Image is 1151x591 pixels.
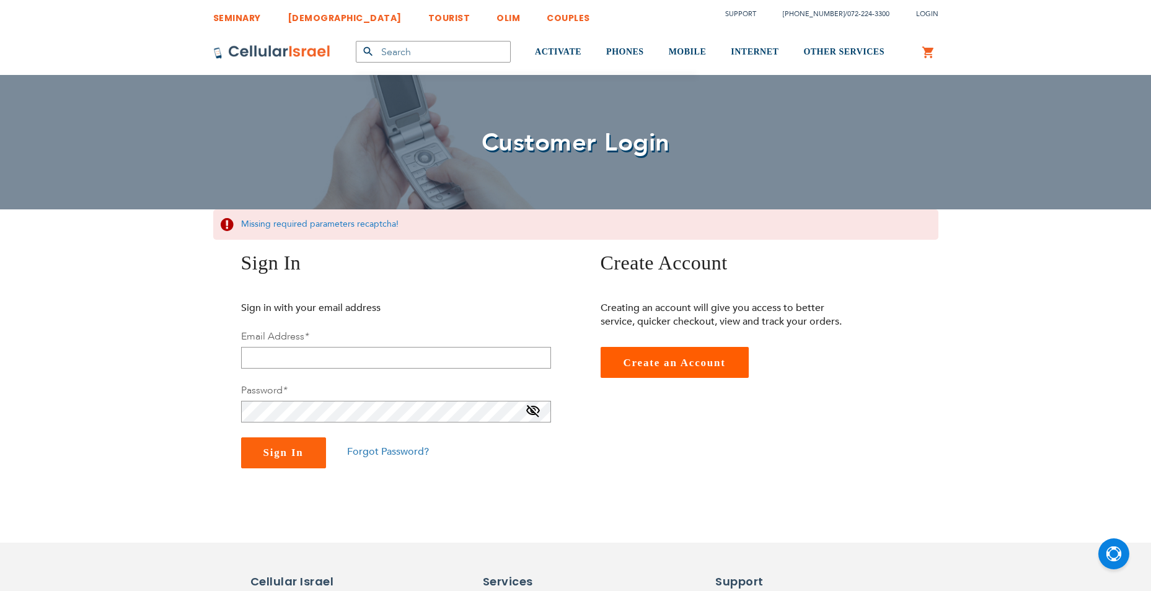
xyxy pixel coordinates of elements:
a: Forgot Password? [347,445,429,458]
img: Cellular Israel Logo [213,45,331,59]
span: Create Account [601,252,728,274]
button: Sign In [241,437,326,468]
span: OTHER SERVICES [803,47,884,56]
span: Login [916,9,938,19]
h6: Services [483,574,588,590]
a: OTHER SERVICES [803,29,884,76]
p: Sign in with your email address [241,301,492,315]
span: ACTIVATE [535,47,581,56]
span: Customer Login [482,126,670,160]
a: TOURIST [428,3,470,26]
input: Email [241,347,551,369]
li: / [770,5,889,23]
a: Create an Account [601,347,749,378]
span: MOBILE [669,47,707,56]
a: 072-224-3300 [847,9,889,19]
input: Search [356,41,511,63]
a: SEMINARY [213,3,261,26]
p: Creating an account will give you access to better service, quicker checkout, view and track your... [601,301,852,328]
a: INTERNET [731,29,778,76]
div: Missing required parameters recaptcha! [213,209,938,240]
a: Support [725,9,756,19]
a: COUPLES [547,3,590,26]
span: PHONES [606,47,644,56]
a: ACTIVATE [535,29,581,76]
label: Password [241,383,287,397]
h6: Support [715,574,789,590]
a: [DEMOGRAPHIC_DATA] [288,3,402,26]
h6: Cellular Israel [250,574,356,590]
span: Create an Account [624,357,726,369]
label: Email Address [241,330,309,343]
span: Sign In [263,447,304,458]
a: [PHONE_NUMBER] [783,9,845,19]
span: INTERNET [731,47,778,56]
a: PHONES [606,29,644,76]
a: OLIM [496,3,520,26]
a: MOBILE [669,29,707,76]
span: Sign In [241,252,301,274]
